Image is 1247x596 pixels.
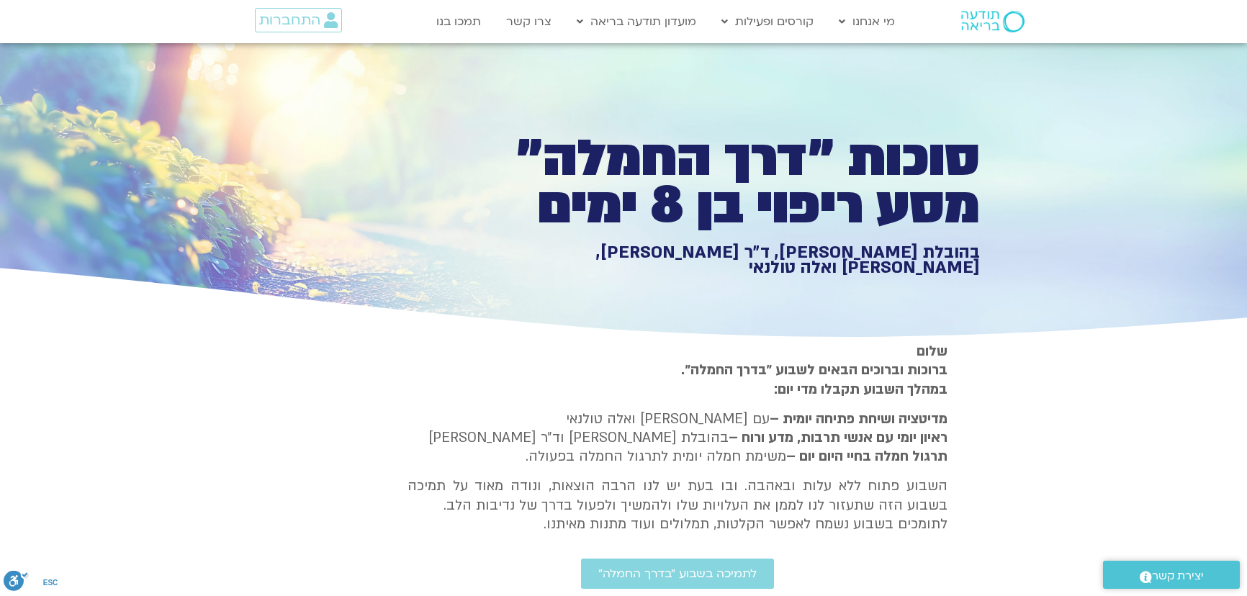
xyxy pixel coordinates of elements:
[961,11,1025,32] img: תודעה בריאה
[581,559,774,589] a: לתמיכה בשבוע ״בדרך החמלה״
[1152,566,1204,586] span: יצירת קשר
[917,342,947,361] strong: שלום
[832,8,902,35] a: מי אנחנו
[598,567,757,580] span: לתמיכה בשבוע ״בדרך החמלה״
[481,245,980,276] h1: בהובלת [PERSON_NAME], ד״ר [PERSON_NAME], [PERSON_NAME] ואלה טולנאי
[429,8,488,35] a: תמכו בנו
[729,428,947,447] b: ראיון יומי עם אנשי תרבות, מדע ורוח –
[499,8,559,35] a: צרו קשר
[259,12,320,28] span: התחברות
[481,135,980,230] h1: סוכות ״דרך החמלה״ מסע ריפוי בן 8 ימים
[786,447,947,466] b: תרגול חמלה בחיי היום יום –
[255,8,342,32] a: התחברות
[570,8,703,35] a: מועדון תודעה בריאה
[770,410,947,428] strong: מדיטציה ושיחת פתיחה יומית –
[1103,561,1240,589] a: יצירת קשר
[681,361,947,398] strong: ברוכות וברוכים הבאים לשבוע ״בדרך החמלה״. במהלך השבוע תקבלו מדי יום:
[408,477,947,533] p: השבוע פתוח ללא עלות ובאהבה. ובו בעת יש לנו הרבה הוצאות, ונודה מאוד על תמיכה בשבוע הזה שתעזור לנו ...
[408,410,947,466] p: עם [PERSON_NAME] ואלה טולנאי בהובלת [PERSON_NAME] וד״ר [PERSON_NAME] משימת חמלה יומית לתרגול החמל...
[714,8,821,35] a: קורסים ופעילות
